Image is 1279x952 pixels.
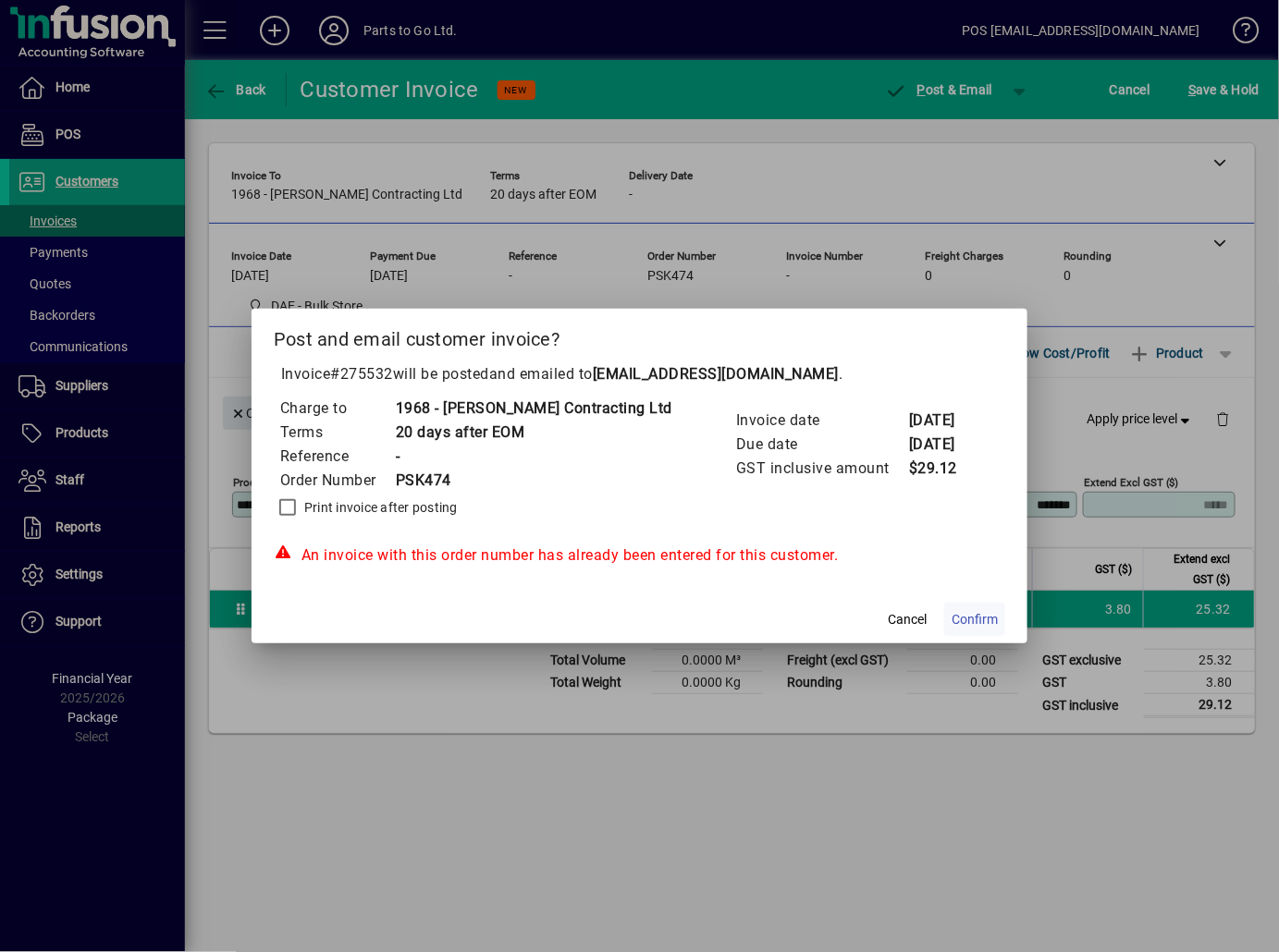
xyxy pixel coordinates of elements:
[395,469,672,493] td: PSK474
[279,397,395,421] td: Charge to
[301,498,458,517] label: Print invoice after posting
[331,365,394,383] span: #275532
[908,409,982,433] td: [DATE]
[279,445,395,469] td: Reference
[908,433,982,457] td: [DATE]
[908,457,982,481] td: $29.12
[279,421,395,445] td: Terms
[593,365,839,383] b: [EMAIL_ADDRESS][DOMAIN_NAME]
[735,409,908,433] td: Invoice date
[944,603,1005,636] button: Confirm
[735,433,908,457] td: Due date
[395,397,672,421] td: 1968 - [PERSON_NAME] Contracting Ltd
[489,365,839,383] span: and emailed to
[395,421,672,445] td: 20 days after EOM
[274,363,1005,385] p: Invoice will be posted .
[274,544,1005,567] div: An invoice with this order number has already been entered for this customer.
[279,469,395,493] td: Order Number
[888,610,927,629] span: Cancel
[952,610,998,629] span: Confirm
[878,603,937,636] button: Cancel
[735,457,908,481] td: GST inclusive amount
[252,309,1027,362] h2: Post and email customer invoice?
[395,445,672,469] td: -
